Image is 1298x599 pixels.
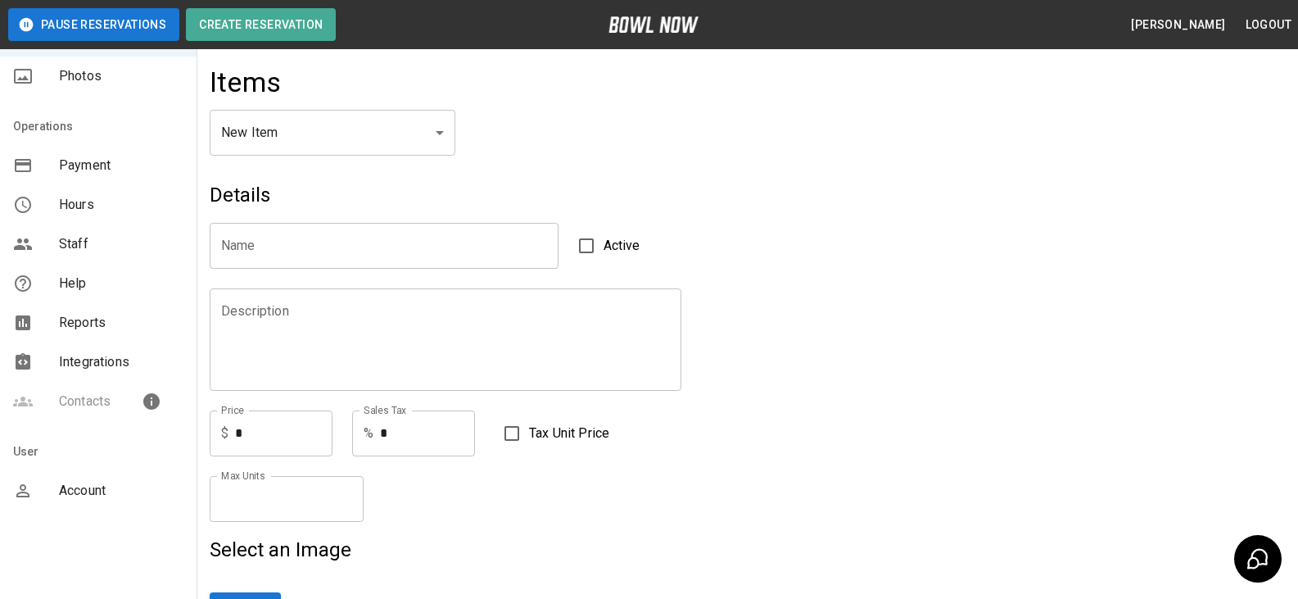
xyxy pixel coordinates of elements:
span: Account [59,481,183,501]
span: Active [604,236,640,256]
span: Help [59,274,183,293]
h5: Details [210,182,926,208]
h5: Select an Image [210,537,926,563]
span: Tax Unit Price [529,424,609,443]
span: Reports [59,313,183,333]
p: $ [221,424,228,443]
img: logo [608,16,699,33]
button: Pause Reservations [8,8,179,41]
button: Create Reservation [186,8,336,41]
button: [PERSON_NAME] [1124,10,1232,40]
span: Hours [59,195,183,215]
span: Staff [59,234,183,254]
button: Logout [1239,10,1298,40]
span: Integrations [59,352,183,372]
span: Payment [59,156,183,175]
span: Photos [59,66,183,86]
div: New Item [210,110,455,156]
p: % [364,424,373,443]
h4: Items [210,66,281,100]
